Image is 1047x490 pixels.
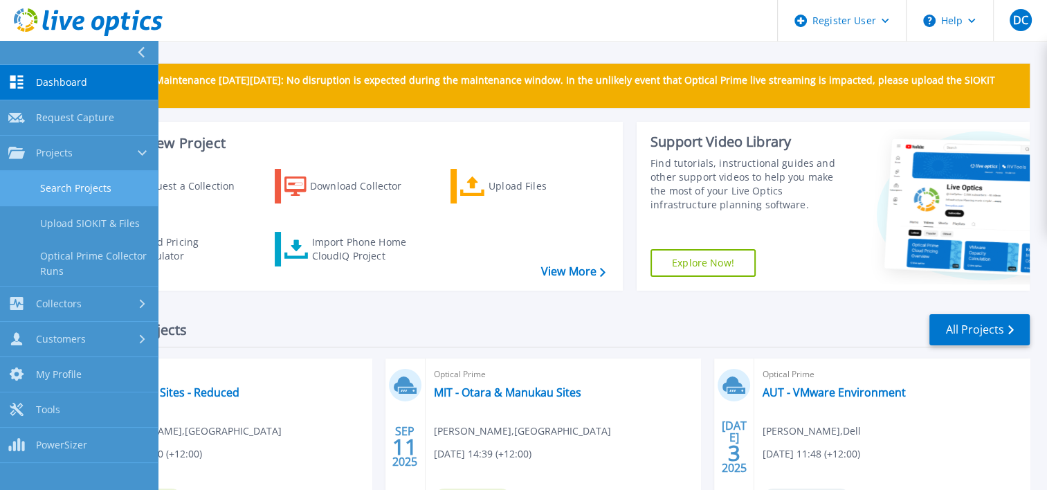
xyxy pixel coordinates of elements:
[929,314,1030,345] a: All Projects
[36,368,82,381] span: My Profile
[728,447,740,459] span: 3
[392,421,418,472] div: SEP 2025
[36,333,86,345] span: Customers
[36,147,73,159] span: Projects
[434,385,581,399] a: MIT - Otara & Manukau Sites
[650,249,756,277] a: Explore Now!
[721,421,747,472] div: [DATE] 2025
[450,169,605,203] a: Upload Files
[98,169,253,203] a: Request a Collection
[434,446,531,462] span: [DATE] 14:39 (+12:00)
[650,133,848,151] div: Support Video Library
[434,367,693,382] span: Optical Prime
[434,424,611,439] span: [PERSON_NAME] , [GEOGRAPHIC_DATA]
[541,265,606,278] a: View More
[763,446,860,462] span: [DATE] 11:48 (+12:00)
[763,385,906,399] a: AUT - VMware Environment
[36,403,60,416] span: Tools
[36,76,87,89] span: Dashboard
[275,169,429,203] a: Download Collector
[763,367,1021,382] span: Optical Prime
[36,298,82,310] span: Collectors
[136,235,246,263] div: Cloud Pricing Calculator
[310,172,421,200] div: Download Collector
[763,424,861,439] span: [PERSON_NAME] , Dell
[98,136,605,151] h3: Start a New Project
[98,232,253,266] a: Cloud Pricing Calculator
[103,75,1019,97] p: Scheduled Maintenance [DATE][DATE]: No disruption is expected during the maintenance window. In t...
[1012,15,1028,26] span: DC
[36,111,114,124] span: Request Capture
[36,439,87,451] span: PowerSizer
[392,441,417,453] span: 11
[489,172,599,200] div: Upload Files
[650,156,848,212] div: Find tutorials, instructional guides and other support videos to help you make the most of your L...
[104,424,282,439] span: [PERSON_NAME] , [GEOGRAPHIC_DATA]
[104,367,363,382] span: Optical Prime
[311,235,419,263] div: Import Phone Home CloudIQ Project
[104,385,239,399] a: MIT - Both Sites - Reduced
[138,172,248,200] div: Request a Collection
